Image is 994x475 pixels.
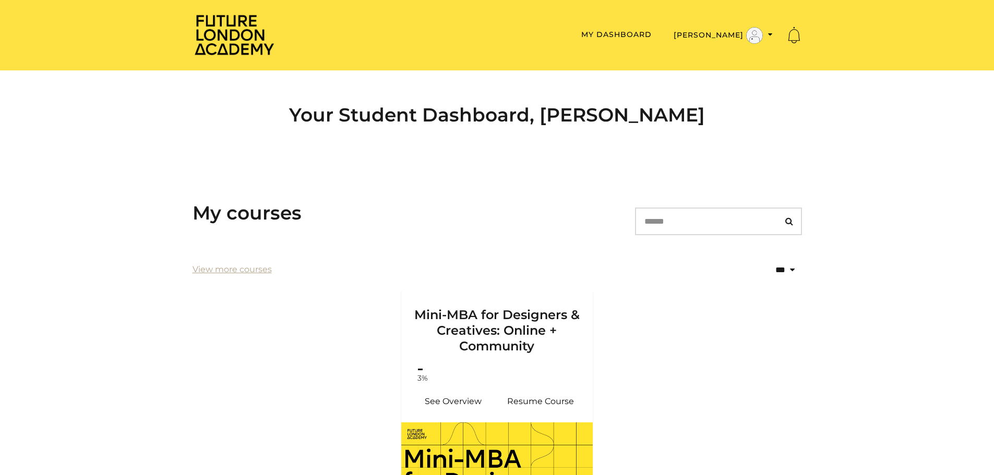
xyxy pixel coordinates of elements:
img: Home Page [193,14,276,56]
a: View more courses [193,263,272,276]
a: My Dashboard [581,30,652,39]
h2: Your Student Dashboard, [PERSON_NAME] [193,104,802,126]
a: Mini-MBA for Designers & Creatives: Online + Community [401,290,593,367]
h3: My courses [193,202,302,224]
button: Toggle menu [670,27,776,44]
a: Mini-MBA for Designers & Creatives: Online + Community: Resume Course [497,389,585,414]
a: Mini-MBA for Designers & Creatives: Online + Community: See Overview [410,389,497,414]
span: 3% [410,373,435,384]
h3: Mini-MBA for Designers & Creatives: Online + Community [414,290,581,354]
select: status [741,258,802,282]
